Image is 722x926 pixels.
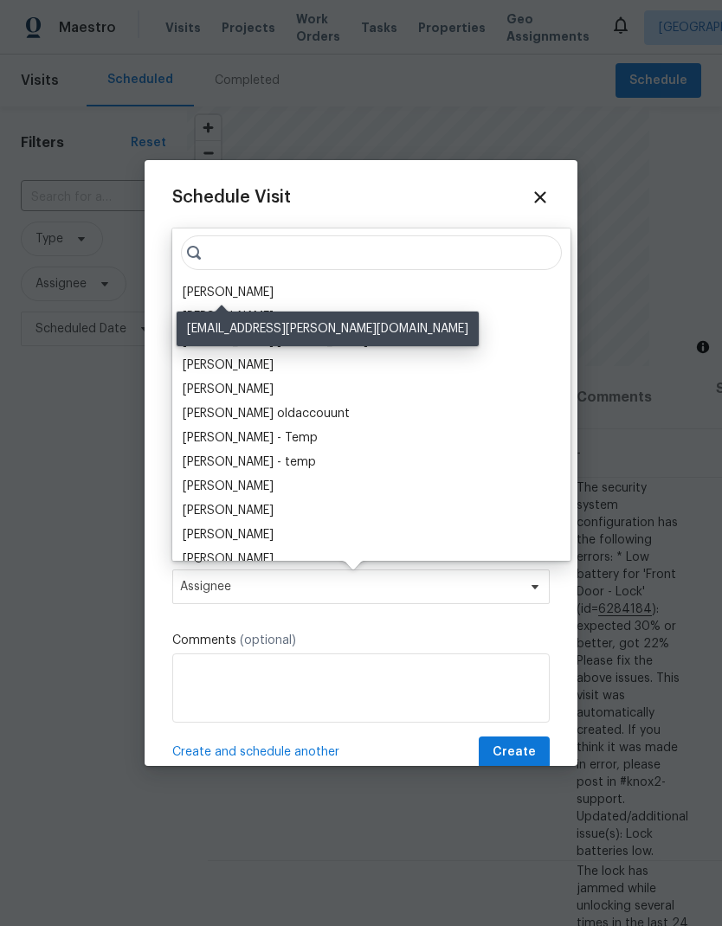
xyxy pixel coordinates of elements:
span: Assignee [180,580,519,594]
div: [PERSON_NAME] [183,526,274,543]
span: Close [531,188,550,207]
div: [PERSON_NAME] [183,284,274,301]
span: Create [493,742,536,763]
div: [PERSON_NAME] [183,308,274,325]
span: (optional) [240,634,296,646]
div: [PERSON_NAME] - Temp [183,429,318,447]
label: Comments [172,632,550,649]
div: [PERSON_NAME] [183,381,274,398]
span: Schedule Visit [172,189,291,206]
div: [PERSON_NAME] [183,550,274,568]
div: [EMAIL_ADDRESS][PERSON_NAME][DOMAIN_NAME] [177,312,479,346]
div: [PERSON_NAME] [183,357,274,374]
button: Create [479,736,550,768]
div: [PERSON_NAME] - temp [183,453,316,471]
div: [PERSON_NAME] oldaccouunt [183,405,350,422]
span: Create and schedule another [172,743,339,761]
div: [PERSON_NAME] [183,478,274,495]
div: [PERSON_NAME] [183,502,274,519]
label: Home [172,228,550,245]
